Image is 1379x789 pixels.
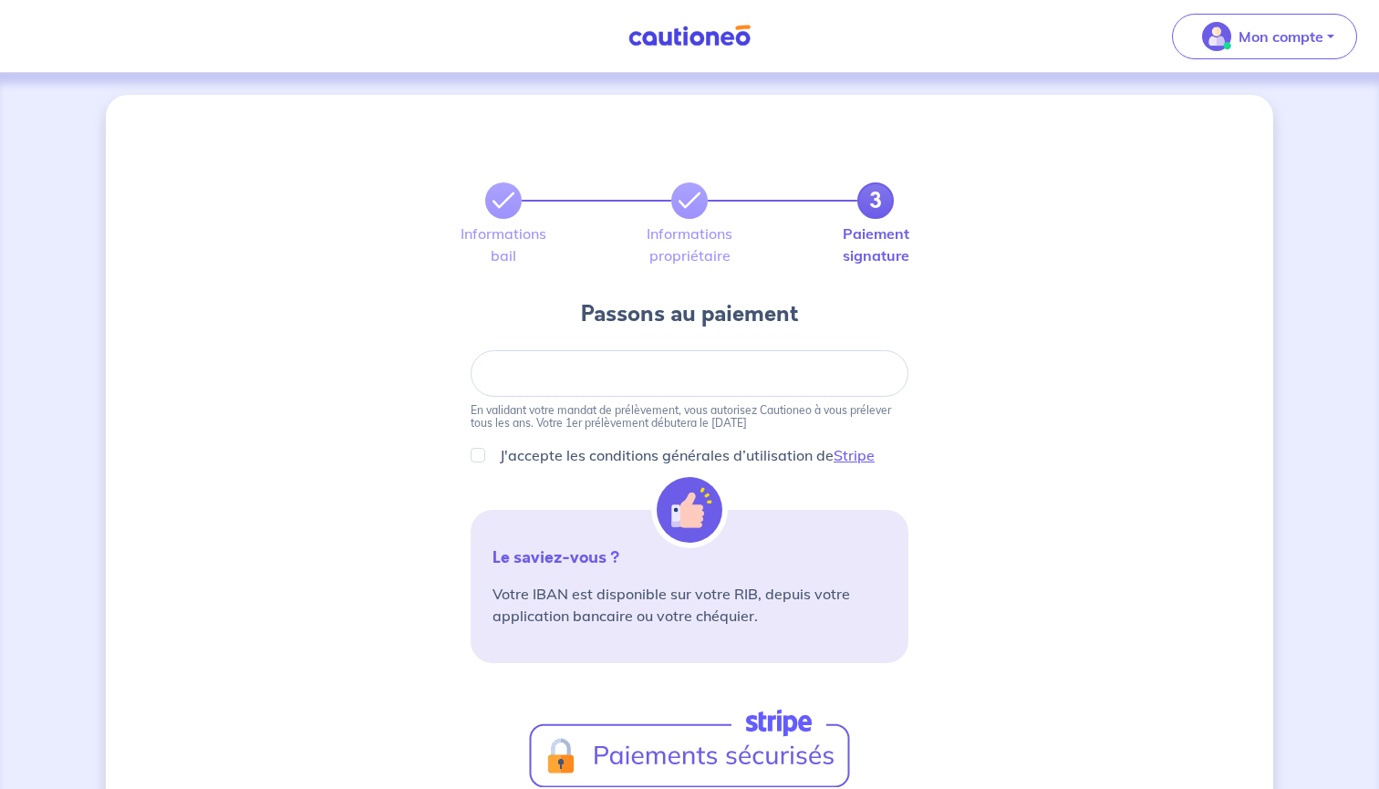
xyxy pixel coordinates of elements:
[621,25,758,47] img: Cautioneo
[1202,22,1231,51] img: illu_account_valid_menu.svg
[471,404,908,430] p: En validant votre mandat de prélèvement, vous autorisez Cautioneo à vous prélever tous les ans. V...
[834,446,875,464] a: Stripe
[529,708,850,787] img: logo-stripe
[500,444,875,466] p: J'accepte les conditions générales d’utilisation de
[857,182,894,219] a: 3
[493,546,886,568] p: Le saviez-vous ?
[857,226,894,263] label: Paiement signature
[493,583,886,627] p: Votre IBAN est disponible sur votre RIB, depuis votre application bancaire ou votre chéquier.
[657,477,722,543] img: illu_alert_hand.svg
[528,707,851,788] a: logo-stripe
[1239,26,1323,47] p: Mon compte
[671,226,708,263] label: Informations propriétaire
[581,299,798,328] h4: Passons au paiement
[485,226,522,263] label: Informations bail
[493,366,886,381] iframe: Cadre sécurisé pour la saisie de l'IBAN
[1172,14,1357,59] button: illu_account_valid_menu.svgMon compte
